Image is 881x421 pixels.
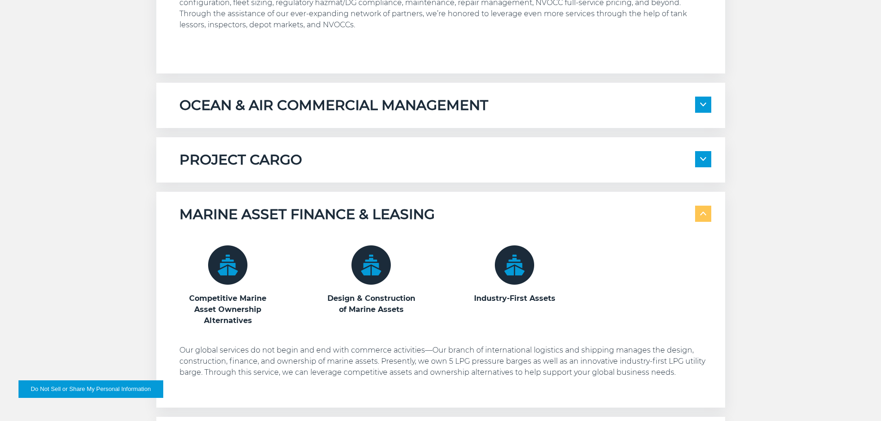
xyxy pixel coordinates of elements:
[323,293,420,315] h3: Design & Construction of Marine Assets
[700,157,706,161] img: arrow
[835,377,881,421] iframe: Chat Widget
[179,293,277,326] h3: Competitive Marine Asset Ownership Alternatives
[179,345,711,378] p: Our global services do not begin and end with commerce activities—Our branch of international log...
[700,103,706,106] img: arrow
[700,212,706,215] img: arrow
[18,380,163,398] button: Do Not Sell or Share My Personal Information
[179,97,488,114] h5: OCEAN & AIR COMMERCIAL MANAGEMENT
[179,151,302,169] h5: PROJECT CARGO
[179,206,435,223] h5: MARINE ASSET FINANCE & LEASING
[466,293,563,304] h3: Industry-First Assets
